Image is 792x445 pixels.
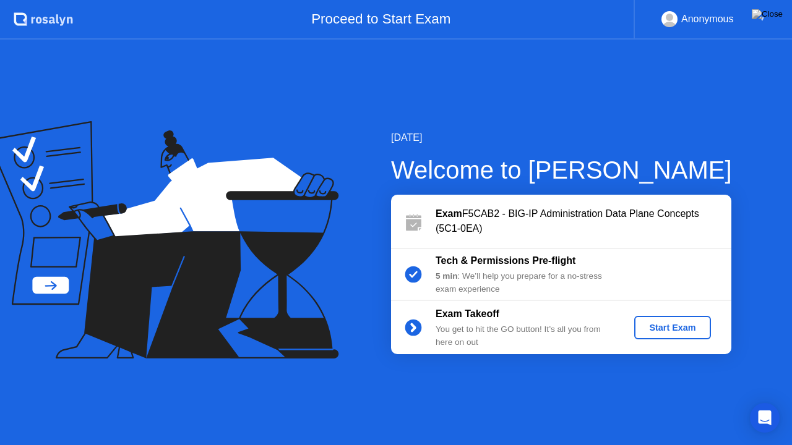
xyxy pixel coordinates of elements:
[436,323,614,349] div: You get to hit the GO button! It’s all you from here on out
[639,323,705,333] div: Start Exam
[752,9,783,19] img: Close
[750,403,780,433] div: Open Intercom Messenger
[436,255,575,266] b: Tech & Permissions Pre-flight
[634,316,710,339] button: Start Exam
[436,308,499,319] b: Exam Takeoff
[436,208,462,219] b: Exam
[436,271,458,281] b: 5 min
[391,130,732,145] div: [DATE]
[436,270,614,295] div: : We’ll help you prepare for a no-stress exam experience
[681,11,734,27] div: Anonymous
[391,151,732,189] div: Welcome to [PERSON_NAME]
[436,206,731,236] div: F5CAB2 - BIG-IP Administration Data Plane Concepts (5C1-0EA)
